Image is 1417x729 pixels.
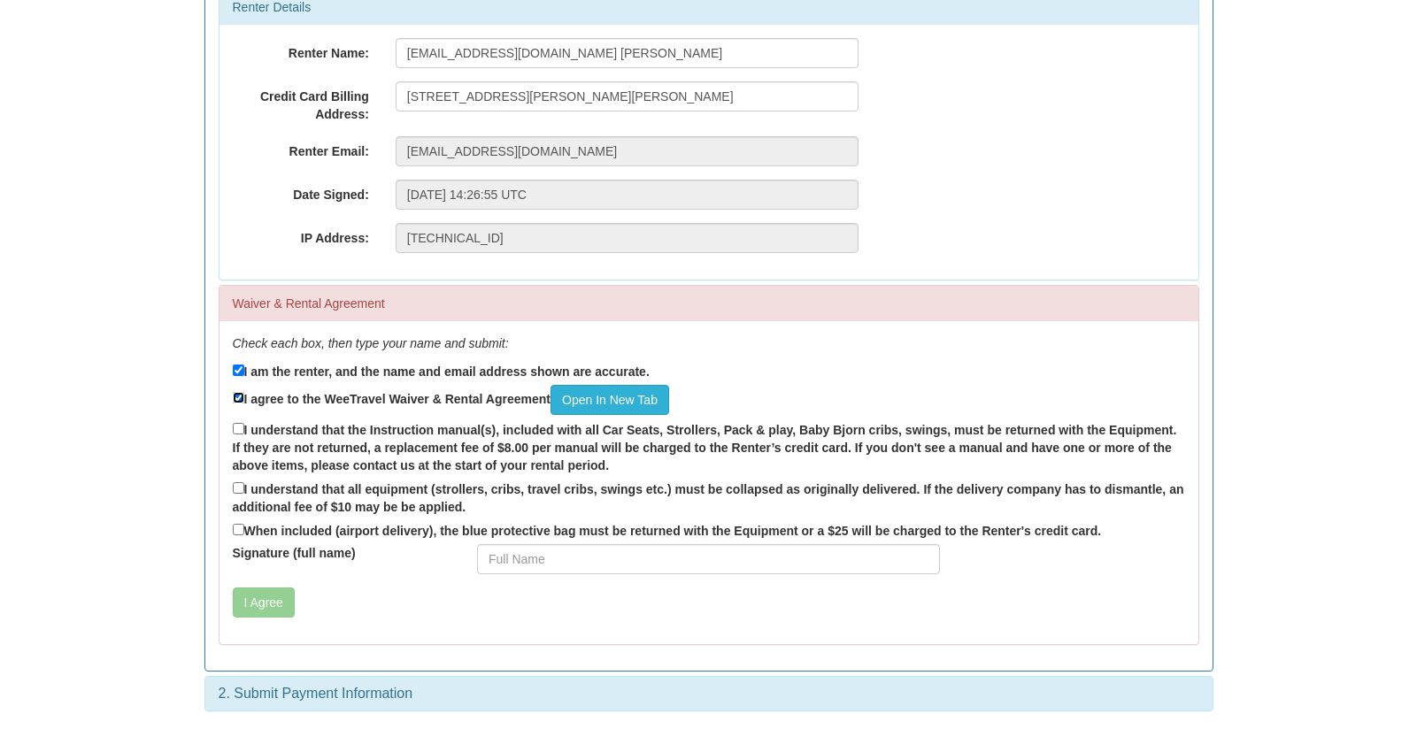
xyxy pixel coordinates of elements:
[233,520,1102,540] label: When included (airport delivery), the blue protective bag must be returned with the Equipment or ...
[233,336,509,350] em: Check each box, then type your name and submit:
[233,361,650,380] label: I am the renter, and the name and email address shown are accurate.
[233,479,1185,516] label: I understand that all equipment (strollers, cribs, travel cribs, swings etc.) must be collapsed a...
[551,385,669,415] a: Open In New Tab
[233,587,295,618] button: I Agree
[233,419,1185,474] label: I understand that the Instruction manual(s), included with all Car Seats, Strollers, Pack & play,...
[233,482,244,494] input: I understand that all equipment (strollers, cribs, travel cribs, swings etc.) must be collapsed a...
[219,686,1199,702] h3: 2. Submit Payment Information
[233,524,244,535] input: When included (airport delivery), the blue protective bag must be returned with the Equipment or ...
[219,38,382,62] label: Renter Name:
[233,364,244,376] input: I am the renter, and the name and email address shown are accurate.
[219,180,382,203] label: Date Signed:
[219,223,382,247] label: IP Address:
[219,544,465,562] label: Signature (full name)
[219,136,382,160] label: Renter Email:
[233,423,244,434] input: I understand that the Instruction manual(s), included with all Car Seats, Strollers, Pack & play,...
[219,81,382,123] label: Credit Card Billing Address:
[219,286,1198,321] div: Waiver & Rental Agreement
[233,385,669,415] label: I agree to the WeeTravel Waiver & Rental Agreement
[233,392,244,403] input: I agree to the WeeTravel Waiver & Rental AgreementOpen In New Tab
[477,544,940,574] input: Full Name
